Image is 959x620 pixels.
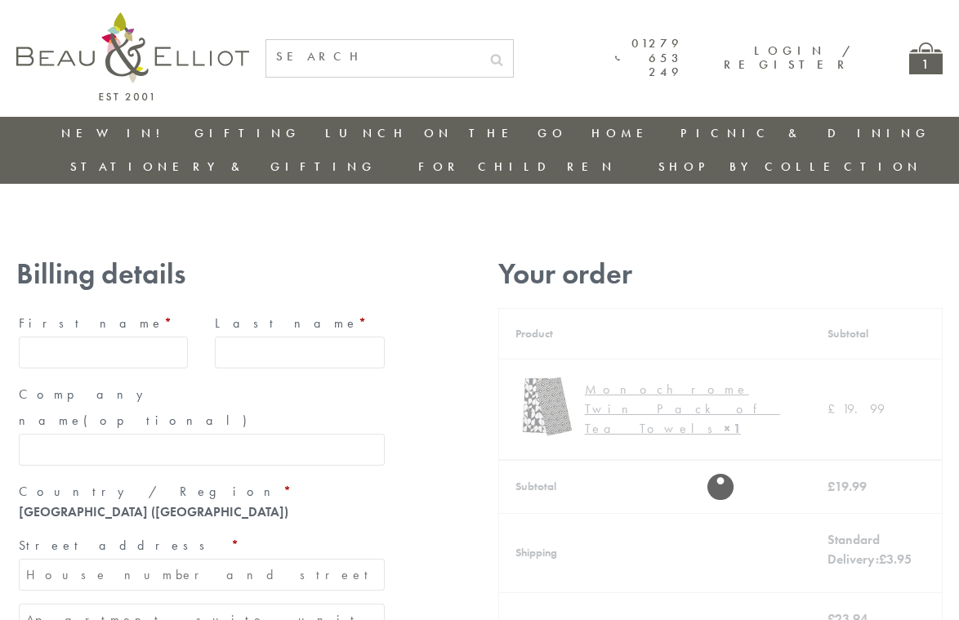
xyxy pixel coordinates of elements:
[909,42,943,74] a: 1
[680,125,930,141] a: Picnic & Dining
[658,158,922,175] a: Shop by collection
[19,559,385,591] input: House number and street name
[83,412,256,429] span: (optional)
[194,125,301,141] a: Gifting
[615,37,683,79] a: 01279 653 249
[591,125,657,141] a: Home
[61,125,171,141] a: New in!
[19,503,288,520] strong: [GEOGRAPHIC_DATA] ([GEOGRAPHIC_DATA])
[19,381,385,434] label: Company name
[19,533,385,559] label: Street address
[16,257,387,291] h3: Billing details
[418,158,617,175] a: For Children
[724,42,852,73] a: Login / Register
[19,479,385,505] label: Country / Region
[325,125,567,141] a: Lunch On The Go
[266,40,480,74] input: SEARCH
[70,158,377,175] a: Stationery & Gifting
[498,257,943,291] h3: Your order
[19,310,188,337] label: First name
[215,310,384,337] label: Last name
[16,12,249,100] img: logo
